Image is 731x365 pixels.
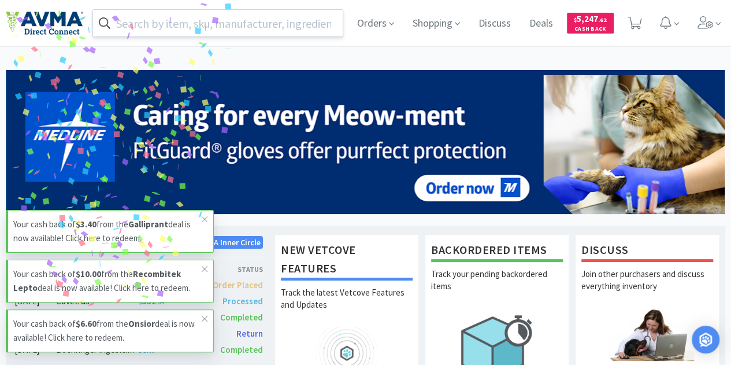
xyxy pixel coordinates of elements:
[13,267,202,295] p: Your cash back of from the deal is now available! Click here to redeem.
[220,312,263,323] span: Completed
[76,219,97,230] strong: $3.40
[281,241,413,281] h1: New Vetcove Features
[128,219,168,230] strong: Galliprant
[213,279,263,290] span: Order Placed
[474,19,515,29] a: Discuss
[581,308,713,361] img: hero_discuss.png
[281,286,413,327] p: Track the latest Vetcove Features and Updates
[574,26,607,34] span: Cash Back
[76,318,97,329] strong: $6.60
[222,296,263,307] span: Processed
[171,236,263,249] p: Feline VMA Inner Circle
[13,317,202,345] p: Your cash back of from the deal is now available! Click here to redeem.
[692,326,719,353] div: Open Intercom Messenger
[6,11,83,35] img: e4e33dab9f054f5782a47901c742baa9_102.png
[567,8,614,39] a: $5,247.62Cash Back
[574,13,607,24] span: 5,247
[201,264,263,275] div: Status
[431,241,563,262] h1: Backordered Items
[220,344,263,355] span: Completed
[13,217,202,245] p: Your cash back of from the deal is now available! Click here to redeem.
[598,16,607,24] span: . 62
[581,268,713,308] p: Join other purchasers and discuss everything inventory
[93,10,343,36] input: Search by item, sku, manufacturer, ingredient, size...
[76,268,101,279] strong: $10.00
[525,19,558,29] a: Deals
[128,318,155,329] strong: Onsior
[581,241,713,262] h1: Discuss
[574,16,577,24] span: $
[6,70,725,214] img: 5b85490d2c9a43ef9873369d65f5cc4c_481.png
[431,268,563,308] p: Track your pending backordered items
[236,328,263,339] span: Return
